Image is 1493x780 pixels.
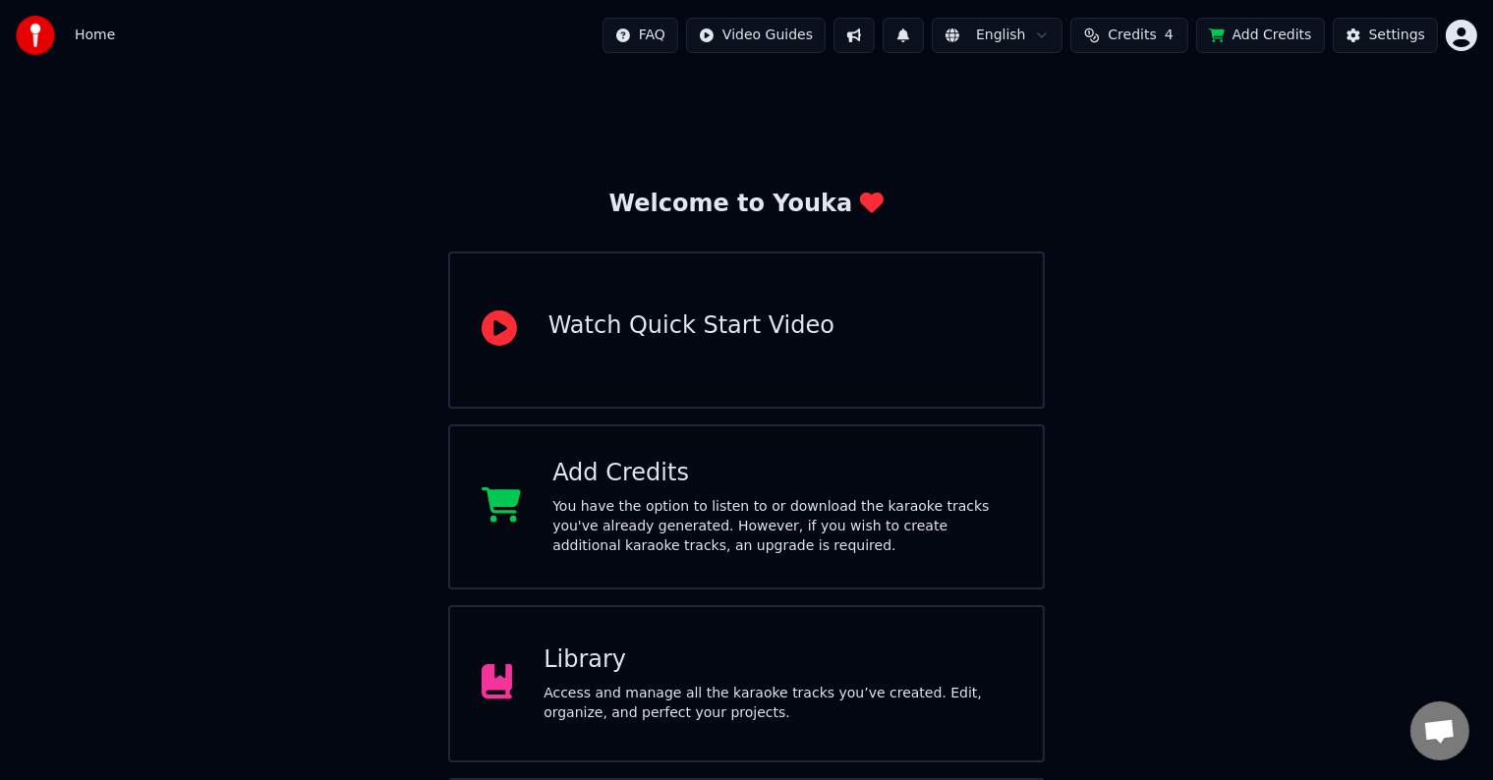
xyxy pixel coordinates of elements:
[1070,18,1188,53] button: Credits4
[544,644,1011,676] div: Library
[1165,26,1174,45] span: 4
[1333,18,1438,53] button: Settings
[1196,18,1325,53] button: Add Credits
[548,310,834,342] div: Watch Quick Start Video
[75,26,115,45] nav: breadcrumb
[552,497,1011,556] div: You have the option to listen to or download the karaoke tracks you've already generated. However...
[544,684,1011,723] div: Access and manage all the karaoke tracks you’ve created. Edit, organize, and perfect your projects.
[686,18,826,53] button: Video Guides
[552,458,1011,489] div: Add Credits
[603,18,678,53] button: FAQ
[1108,26,1156,45] span: Credits
[609,189,885,220] div: Welcome to Youka
[1410,701,1469,760] div: Open chat
[75,26,115,45] span: Home
[1369,26,1425,45] div: Settings
[16,16,55,55] img: youka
